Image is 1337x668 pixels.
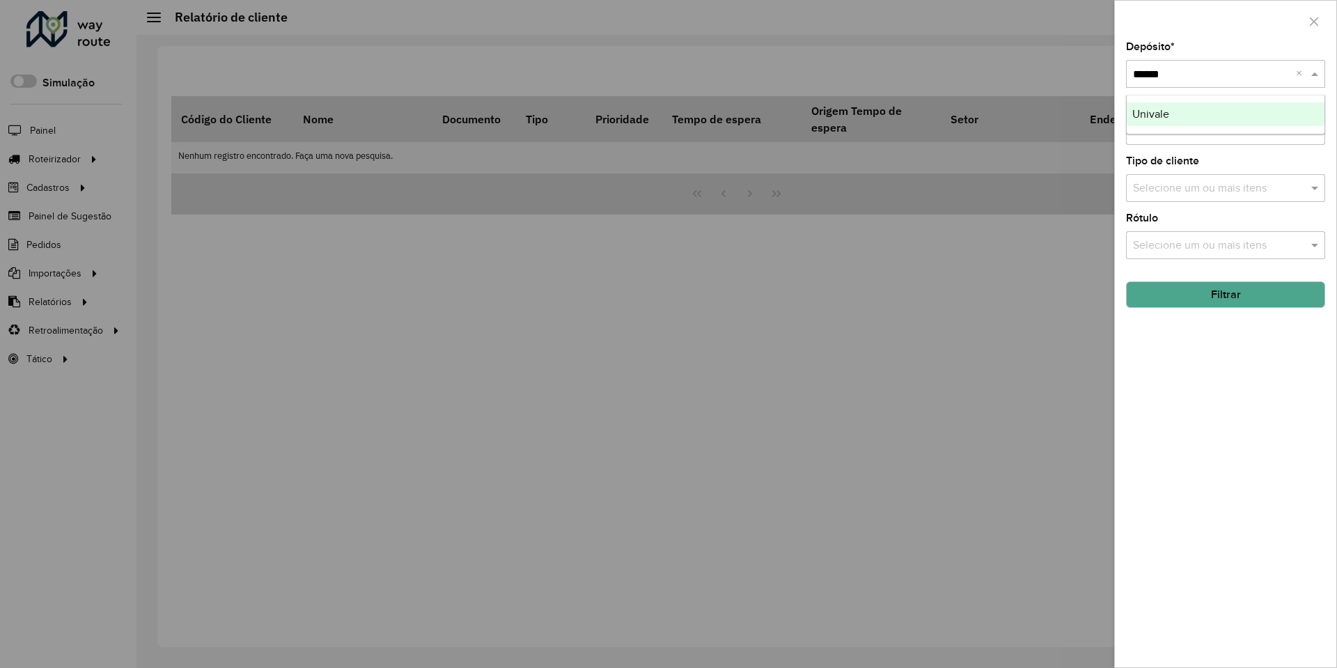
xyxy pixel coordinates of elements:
label: Depósito [1126,38,1175,55]
ng-dropdown-panel: Options list [1126,95,1325,134]
span: Univale [1132,108,1169,120]
label: Rótulo [1126,210,1158,226]
label: Tipo de cliente [1126,153,1199,169]
span: Clear all [1296,65,1308,82]
button: Filtrar [1126,281,1325,308]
